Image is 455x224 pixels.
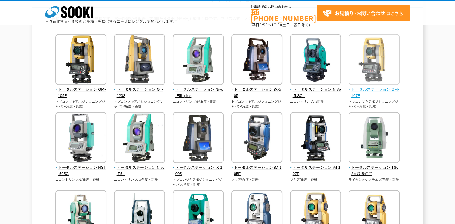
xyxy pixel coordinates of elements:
span: トータルステーション iX-1005 [173,165,224,177]
a: トータルステーション iM-105F [231,159,283,177]
a: お見積り･お問い合わせはこちら [317,5,410,21]
p: トプコンソキアポジショニングジャパン/角度・距離 [114,99,165,109]
a: トータルステーション Nivo-F5L [114,159,165,177]
img: トータルステーション GM-107F [349,34,400,86]
span: トータルステーション NST-505C [55,165,107,177]
p: ソキア/角度・距離 [231,177,283,182]
p: ソキア/角度・距離 [290,177,341,182]
p: 日々進化する計測技術と多種・多様化するニーズにレンタルでお応えします。 [45,20,177,23]
p: ニコントリンブル/角度・距離 [173,99,224,104]
span: (平日 ～ 土日、祝日除く) [251,22,310,28]
img: トータルステーション GT-1203 [114,34,165,86]
a: トータルステーション iX-1005 [173,159,224,177]
p: トプコンソキアポジショニングジャパン/角度・距離 [231,99,283,109]
p: トプコンソキアポジショニングジャパン/角度・距離 [173,177,224,187]
strong: お見積り･お問い合わせ [335,9,385,17]
span: トータルステーション Nivo-F5L [114,165,165,177]
a: トータルステーション iM-107F [290,159,341,177]
img: トータルステーション NST-505C [55,112,106,165]
p: ライカジオシステムズ/角度・距離 [349,177,400,182]
span: トータルステーション iM-107F [290,165,341,177]
span: トータルステーション TS02※取扱終了 [349,165,400,177]
span: トータルステーション GM-105F [55,86,107,99]
a: [PHONE_NUMBER] [251,9,317,22]
span: トータルステーション iX-505 [231,86,283,99]
a: トータルステーション Nivo-F5L plus [173,81,224,99]
p: トプコンソキアポジショニングジャパン/角度・距離 [55,99,107,109]
span: お電話でのお問い合わせは [251,5,317,9]
img: トータルステーション iM-107F [290,112,341,165]
img: トータルステーション iX-505 [231,34,282,86]
img: トータルステーション NiVo-5.SCL [290,34,341,86]
img: トータルステーション TS02※取扱終了 [349,112,400,165]
span: 17:30 [272,22,282,28]
span: トータルステーション iM-105F [231,165,283,177]
span: トータルステーション NiVo-5.SCL [290,86,341,99]
p: トプコンソキアポジショニングジャパン/角度・距離 [349,99,400,109]
img: トータルステーション iX-1005 [173,112,224,165]
img: トータルステーション iM-105F [231,112,282,165]
span: はこちら [323,9,403,18]
span: トータルステーション GM-107F [349,86,400,99]
a: トータルステーション GM-107F [349,81,400,99]
p: ニコントリンブル/角度・距離 [55,177,107,182]
a: トータルステーション GM-105F [55,81,107,99]
a: トータルステーション NST-505C [55,159,107,177]
img: トータルステーション Nivo-F5L [114,112,165,165]
p: ニコントリンブル/距離 [290,99,341,104]
span: トータルステーション GT-1203 [114,86,165,99]
span: 8:50 [260,22,268,28]
img: トータルステーション GM-105F [55,34,106,86]
a: トータルステーション GT-1203 [114,81,165,99]
span: トータルステーション Nivo-F5L plus [173,86,224,99]
a: トータルステーション TS02※取扱終了 [349,159,400,177]
img: トータルステーション Nivo-F5L plus [173,34,224,86]
a: トータルステーション NiVo-5.SCL [290,81,341,99]
p: ニコントリンブル/角度・距離 [114,177,165,182]
a: トータルステーション iX-505 [231,81,283,99]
